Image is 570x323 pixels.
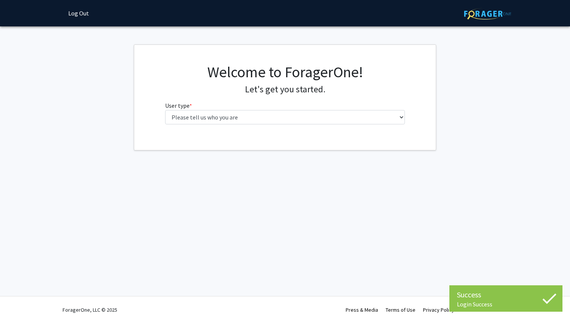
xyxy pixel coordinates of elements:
div: ForagerOne, LLC © 2025 [63,297,117,323]
h4: Let's get you started. [165,84,405,95]
label: User type [165,101,192,110]
a: Privacy Policy [423,306,454,313]
div: Success [457,289,555,300]
a: Terms of Use [386,306,415,313]
div: Login Success [457,300,555,308]
img: ForagerOne Logo [464,8,511,20]
a: Press & Media [346,306,378,313]
h1: Welcome to ForagerOne! [165,63,405,81]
